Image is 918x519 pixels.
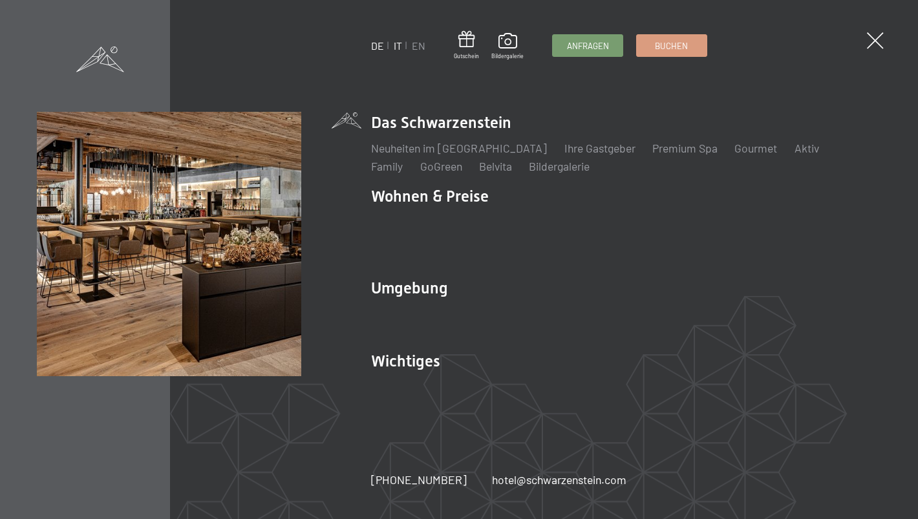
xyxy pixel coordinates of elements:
a: Anfragen [553,35,623,56]
a: GoGreen [420,159,462,173]
span: Gutschein [454,52,479,60]
a: Bildergalerie [529,159,590,173]
a: Ihre Gastgeber [564,141,635,155]
span: Anfragen [567,40,609,52]
a: [PHONE_NUMBER] [371,472,467,488]
span: Buchen [655,40,688,52]
a: Premium Spa [652,141,718,155]
a: Buchen [637,35,707,56]
a: Bildergalerie [491,33,524,60]
a: DE [371,39,384,52]
a: Neuheiten im [GEOGRAPHIC_DATA] [371,141,547,155]
a: IT [394,39,402,52]
a: EN [412,39,425,52]
span: [PHONE_NUMBER] [371,472,467,487]
a: Gourmet [734,141,777,155]
a: hotel@schwarzenstein.com [492,472,626,488]
a: Family [371,159,403,173]
span: Bildergalerie [491,52,524,60]
a: Aktiv [795,141,819,155]
a: Belvita [479,159,512,173]
a: Gutschein [454,31,479,60]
